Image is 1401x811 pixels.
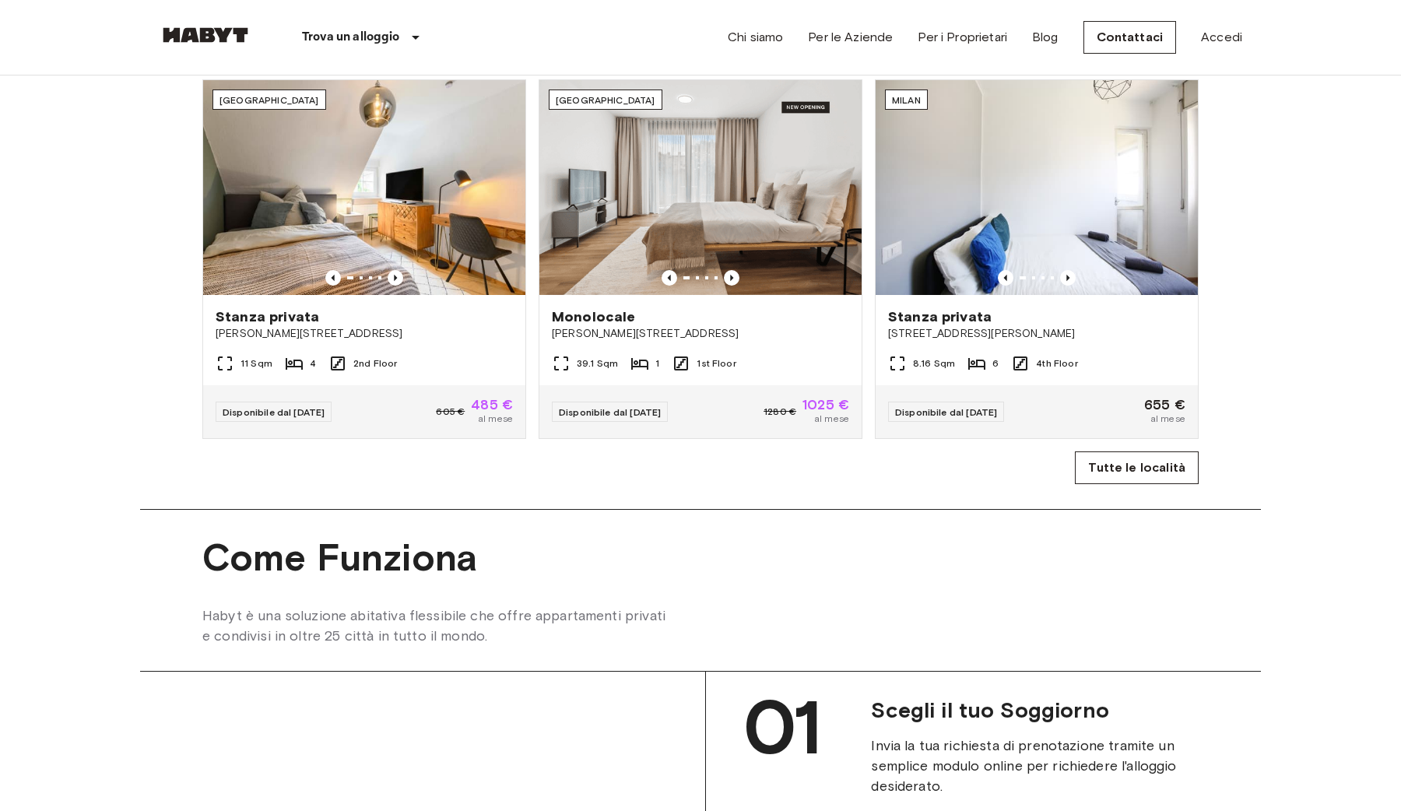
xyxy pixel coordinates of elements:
img: Habyt [159,27,252,43]
span: 4th Floor [1036,356,1077,370]
a: Marketing picture of unit IT-14-111-001-006Previous imagePrevious imageMilanStanza privata[STREET... [875,79,1199,439]
span: 655 € [1144,398,1185,412]
span: [GEOGRAPHIC_DATA] [219,94,319,106]
span: 1025 € [802,398,849,412]
span: 1st Floor [697,356,736,370]
span: Monolocale [552,307,636,326]
span: 1 [655,356,659,370]
button: Previous image [724,270,739,286]
button: Previous image [1060,270,1076,286]
img: Marketing picture of unit DE-09-001-002-02HF [203,80,525,295]
span: Come Funziona [202,535,1199,581]
span: 11 Sqm [241,356,272,370]
span: Stanza privata [888,307,992,326]
span: [PERSON_NAME][STREET_ADDRESS] [216,326,513,342]
span: 01 [743,682,820,773]
span: 39.1 Sqm [577,356,618,370]
img: Marketing picture of unit DE-01-492-101-001 [539,80,862,295]
button: Previous image [388,270,403,286]
a: Per i Proprietari [918,28,1007,47]
span: Milan [892,94,921,106]
span: [GEOGRAPHIC_DATA] [556,94,655,106]
a: Marketing picture of unit DE-09-001-002-02HFPrevious imagePrevious image[GEOGRAPHIC_DATA]Stanza p... [202,79,526,439]
span: 8.16 Sqm [913,356,955,370]
span: Disponibile dal [DATE] [223,406,325,418]
button: Previous image [325,270,341,286]
a: Accedi [1201,28,1242,47]
img: Marketing picture of unit IT-14-111-001-006 [876,80,1198,295]
span: 1280 € [764,405,796,419]
span: al mese [478,412,513,426]
a: Per le Aziende [808,28,893,47]
span: 485 € [471,398,513,412]
button: Previous image [998,270,1013,286]
button: Previous image [662,270,677,286]
span: 605 € [436,405,465,419]
span: al mese [1150,412,1185,426]
span: Invia la tua richiesta di prenotazione tramite un semplice modulo online per richiedere l'alloggi... [871,736,1224,796]
a: Contattaci [1083,21,1177,54]
span: Disponibile dal [DATE] [895,406,997,418]
span: 4 [310,356,316,370]
span: 2nd Floor [353,356,397,370]
span: [PERSON_NAME][STREET_ADDRESS] [552,326,849,342]
span: Scegli il tuo Soggiorno [871,697,1224,723]
span: [STREET_ADDRESS][PERSON_NAME] [888,326,1185,342]
span: 6 [992,356,999,370]
span: Habyt è una soluzione abitativa flessibile che offre appartamenti privati e condivisi in oltre 25... [202,606,669,646]
span: al mese [814,412,849,426]
a: Marketing picture of unit DE-01-492-101-001Previous imagePrevious image[GEOGRAPHIC_DATA]Monolocal... [539,79,862,439]
p: Trova un alloggio [302,28,400,47]
a: Chi siamo [728,28,783,47]
span: Disponibile dal [DATE] [559,406,661,418]
a: Tutte le località [1075,451,1199,484]
span: Stanza privata [216,307,319,326]
a: Blog [1032,28,1059,47]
